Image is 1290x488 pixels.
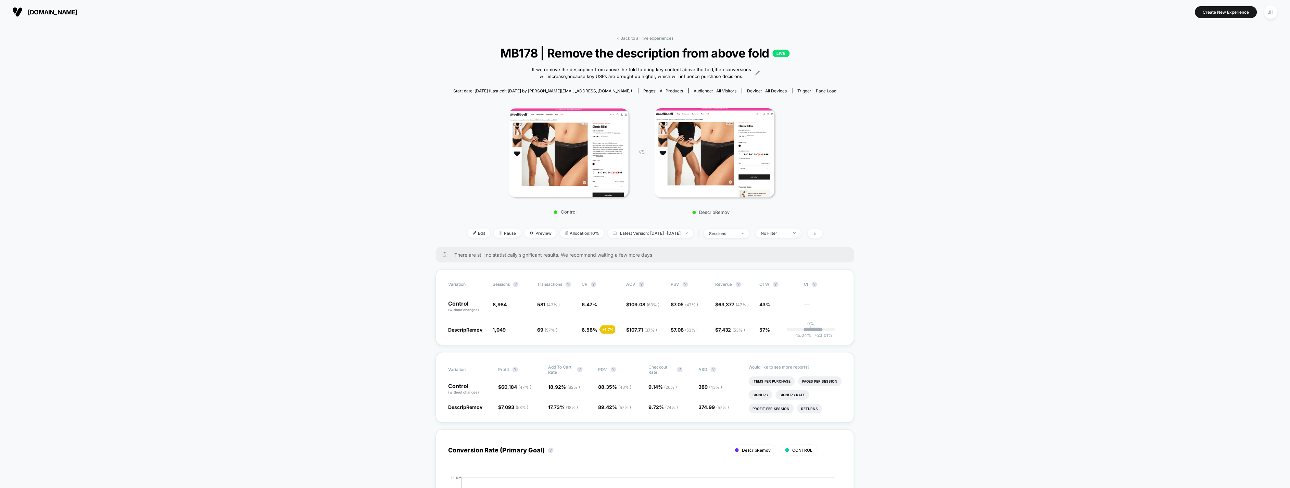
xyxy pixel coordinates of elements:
span: 9.14 % [648,384,677,390]
span: 581 [537,301,560,307]
span: ( 82 % ) [568,385,580,390]
span: 57% [760,327,770,333]
button: ? [711,367,716,372]
button: ? [591,282,596,287]
span: Page Load [816,88,837,93]
button: ? [812,282,817,287]
span: ASD [698,367,707,372]
span: $ [715,327,745,333]
span: 1,049 [493,327,506,333]
span: | [697,229,704,239]
span: 43% [760,301,771,307]
span: 107.71 [629,327,657,333]
span: Device: [742,88,792,93]
button: ? [566,282,571,287]
span: $ [671,301,698,307]
div: sessions [709,231,736,236]
span: all products [660,88,683,93]
button: ? [677,367,683,372]
span: ( 43 % ) [619,385,632,390]
span: ( 57 % ) [545,328,557,333]
span: $ [626,327,657,333]
span: Edit [468,229,490,238]
img: Control main [509,108,629,197]
span: ( 53 % ) [733,328,745,333]
span: CI [804,282,842,287]
img: calendar [613,231,617,235]
span: DescripRemov [448,327,482,333]
img: end [794,232,796,234]
span: ( 74 % ) [665,405,678,410]
span: ( 57 % ) [619,405,631,410]
span: 18.92 % [548,384,580,390]
button: JH [1262,5,1280,19]
li: Pages Per Session [798,376,842,386]
span: ( 57 % ) [716,405,729,410]
a: < Back to all live experiences [617,36,673,41]
span: Preview [524,229,557,238]
img: end [499,231,502,235]
span: ( 43 % ) [547,302,560,307]
div: Pages: [644,88,683,93]
span: Checkout Rate [648,364,674,375]
button: ? [773,282,779,287]
span: PDV [598,367,607,372]
span: 23.01 % [811,333,832,338]
span: All Visitors [717,88,737,93]
span: ( 63 % ) [647,302,659,307]
span: Sessions [493,282,510,287]
span: 109.08 [629,301,659,307]
span: Allocation: 10% [560,229,604,238]
span: 88.35 % [598,384,632,390]
span: 8,984 [493,301,507,307]
span: Variation [448,364,486,375]
li: Signups Rate [776,390,809,400]
button: ? [683,282,688,287]
span: 374.99 [698,404,729,410]
span: $ [626,301,659,307]
span: ( 53 % ) [685,328,698,333]
span: (without changes) [448,390,479,394]
span: CONTROL [793,448,813,453]
span: $ [715,301,749,307]
img: DescripRemov main [655,108,774,197]
p: | [810,326,812,331]
p: Control [505,209,625,215]
span: Revenue [715,282,732,287]
span: ( 47 % ) [518,385,531,390]
span: Pause [494,229,521,238]
li: Signups [749,390,772,400]
button: ? [513,367,518,372]
button: [DOMAIN_NAME] [10,7,79,17]
span: ( 47 % ) [685,302,698,307]
span: PSV [671,282,679,287]
span: VS [639,149,644,155]
img: edit [473,231,476,235]
span: CR [582,282,587,287]
span: ( 37 % ) [644,328,657,333]
li: Returns [797,404,822,413]
div: Trigger: [798,88,837,93]
button: ? [513,282,519,287]
li: Items Per Purchase [749,376,795,386]
img: end [742,233,744,234]
div: No Filter [761,231,788,236]
span: 389 [698,384,722,390]
span: (without changes) [448,308,479,312]
span: ( 18 % ) [566,405,578,410]
div: Audience: [694,88,737,93]
span: + [814,333,817,338]
span: Latest Version: [DATE] - [DATE] [608,229,693,238]
span: ( 53 % ) [516,405,528,410]
span: MB178 | Remove the description from above fold [472,46,818,60]
span: DescripRemov [742,448,771,453]
span: Profit [498,367,509,372]
button: ? [736,282,741,287]
div: JH [1264,5,1278,19]
div: + 1.7 % [600,325,615,334]
tspan: 12 % [451,476,459,480]
span: ( 47 % ) [736,302,749,307]
span: Add To Cart Rate [548,364,574,375]
span: 7,093 [501,404,528,410]
span: AOV [626,282,635,287]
